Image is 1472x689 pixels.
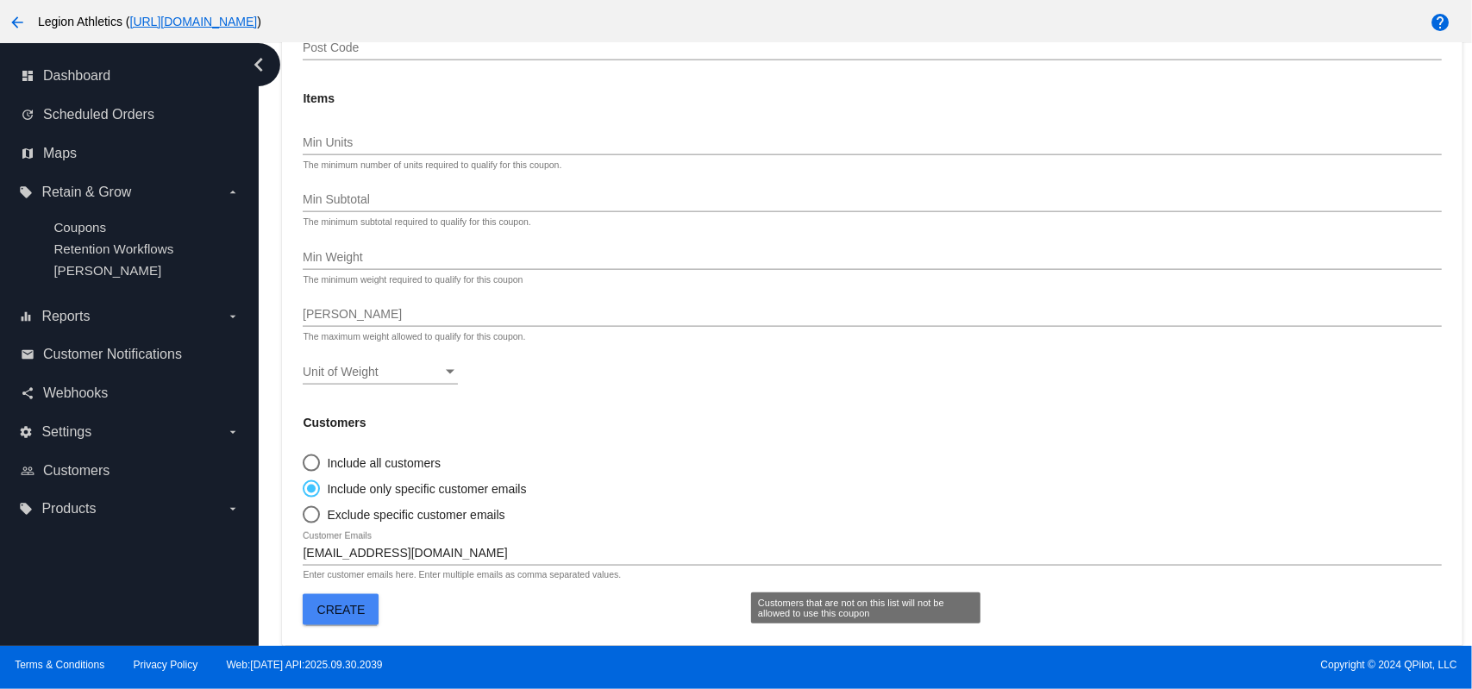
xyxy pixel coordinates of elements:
[226,425,240,439] i: arrow_drop_down
[303,570,621,580] div: Enter customer emails here. Enter multiple emails as comma separated values.
[320,508,504,522] div: Exclude specific customer emails
[226,310,240,323] i: arrow_drop_down
[303,547,1441,561] input: Customer Emails
[303,416,1441,429] h4: Customers
[43,463,110,479] span: Customers
[7,12,28,33] mat-icon: arrow_back
[303,365,379,379] span: Unit of Weight
[21,379,240,407] a: share Webhooks
[19,502,33,516] i: local_offer
[303,41,1441,55] input: Post Code
[1430,12,1450,33] mat-icon: help
[134,659,198,671] a: Privacy Policy
[303,160,561,171] div: The minimum number of units required to qualify for this coupon.
[38,15,261,28] span: Legion Athletics ( )
[19,310,33,323] i: equalizer
[303,332,525,342] div: The maximum weight allowed to qualify for this coupon.
[303,136,1441,150] input: Min Units
[320,482,526,496] div: Include only specific customer emails
[303,446,526,523] mat-radio-group: Select an option
[41,309,90,324] span: Reports
[317,603,366,617] span: Create
[320,456,441,470] div: Include all customers
[21,101,240,128] a: update Scheduled Orders
[43,107,154,122] span: Scheduled Orders
[303,91,1441,105] h4: Items
[21,147,34,160] i: map
[53,263,161,278] a: [PERSON_NAME]
[43,68,110,84] span: Dashboard
[41,424,91,440] span: Settings
[21,69,34,83] i: dashboard
[21,62,240,90] a: dashboard Dashboard
[21,140,240,167] a: map Maps
[41,185,131,200] span: Retain & Grow
[53,220,106,235] a: Coupons
[303,193,1441,207] input: Min Subtotal
[226,502,240,516] i: arrow_drop_down
[303,594,379,625] button: Create
[41,501,96,517] span: Products
[303,308,1441,322] input: Max Weight
[303,251,1441,265] input: Min Weight
[245,51,272,78] i: chevron_left
[53,241,173,256] a: Retention Workflows
[21,386,34,400] i: share
[21,457,240,485] a: people_outline Customers
[303,275,523,285] div: The minimum weight required to qualify for this coupon
[227,659,383,671] a: Web:[DATE] API:2025.09.30.2039
[15,659,104,671] a: Terms & Conditions
[21,341,240,368] a: email Customer Notifications
[303,217,530,228] div: The minimum subtotal required to qualify for this coupon.
[21,348,34,361] i: email
[43,146,77,161] span: Maps
[130,15,258,28] a: [URL][DOMAIN_NAME]
[303,366,458,379] mat-select: Unit of Weight
[43,347,182,362] span: Customer Notifications
[19,185,33,199] i: local_offer
[21,464,34,478] i: people_outline
[19,425,33,439] i: settings
[43,385,108,401] span: Webhooks
[751,659,1457,671] span: Copyright © 2024 QPilot, LLC
[226,185,240,199] i: arrow_drop_down
[21,108,34,122] i: update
